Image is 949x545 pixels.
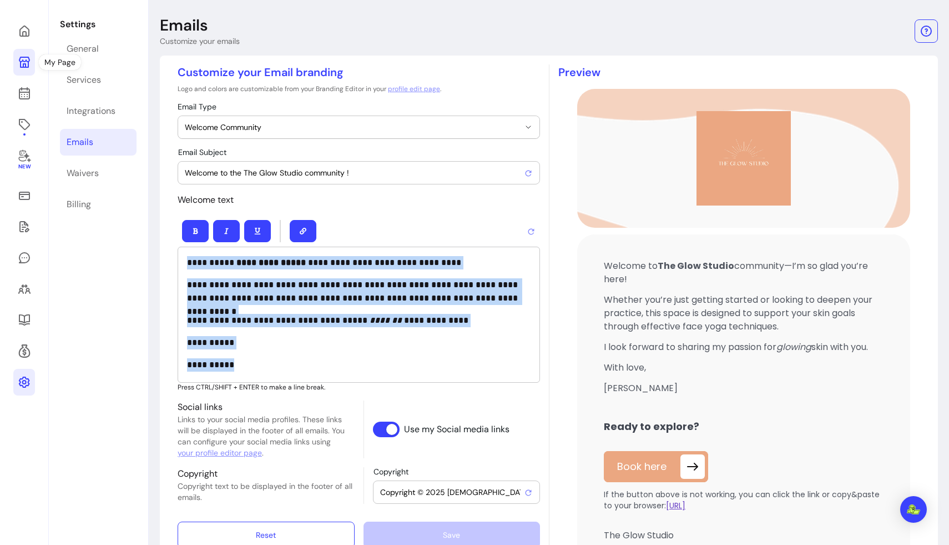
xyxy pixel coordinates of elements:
p: [PERSON_NAME] [46,293,325,306]
p: Settings [60,18,137,31]
a: Offerings [13,111,35,138]
p: I look forward to sharing my passion for skin with you. [46,252,325,265]
input: Use my Social media links [373,422,509,437]
div: Billing [67,198,91,211]
div: Waivers [67,167,99,180]
p: Social links [178,401,355,414]
b: Ready to explore? [46,331,141,344]
a: Home [13,18,35,44]
p: Links to your social media profiles. These links will be displayed in the footer of all emails. Y... [178,414,355,458]
span: The Glow Studio [46,440,115,453]
a: Clients [13,276,35,302]
p: With love, [46,272,325,286]
div: General [67,42,99,56]
a: My Messages [13,244,35,271]
a: profile edit page [388,84,440,93]
span: Reset [524,166,533,179]
a: Waivers [13,213,35,240]
p: Copyright [178,467,355,481]
a: Waivers [60,160,137,187]
a: Settings [13,369,35,396]
p: Preview [558,64,929,80]
a: Resources [13,307,35,333]
p: Press CTRL/SHIFT + ENTER to make a line break. [178,383,540,392]
span: Welcome Community [185,122,519,133]
p: Whether you’re just getting started or looking to deepen your practice, this space is designed to... [46,204,325,244]
div: Open Intercom Messenger [900,496,927,523]
p: Customize your Email branding [178,64,540,80]
span: Email Subject [178,147,226,157]
p: Welcome to community—I’m so glad you’re here! [46,171,325,197]
a: Calendar [13,80,35,107]
span: New [18,163,30,171]
a: General [60,36,137,62]
a: Sales [13,182,35,209]
span: Copyright [373,467,408,477]
div: Services [67,73,101,87]
a: New [13,142,35,178]
div: Integrations [67,104,115,118]
div: My Page [39,54,81,70]
a: Emails [60,129,137,156]
input: Email Subject [185,167,524,178]
a: My Page [13,49,35,76]
a: Billing [60,191,137,218]
a: Services [60,67,137,93]
p: Emails [160,16,208,36]
p: Copyright text to be displayed in the footer of all emails. [178,481,355,503]
a: Refer & Earn [13,338,35,364]
img: Fluum Logo [138,22,233,117]
input: Copyright [380,487,524,498]
p: Welcome text [178,193,540,207]
div: Emails [67,136,93,149]
p: Customize your emails [160,36,240,47]
a: your profile editor page [178,447,262,458]
p: Logo and colors are customizable from your Branding Editor in your . [178,84,540,93]
em: glowing [218,252,253,264]
a: Integrations [60,98,137,124]
span: If the button above is not working, you can click the link or copy&paste to your browser: [46,400,321,422]
strong: The Glow Studio [99,171,176,183]
button: Welcome Community [178,116,539,138]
